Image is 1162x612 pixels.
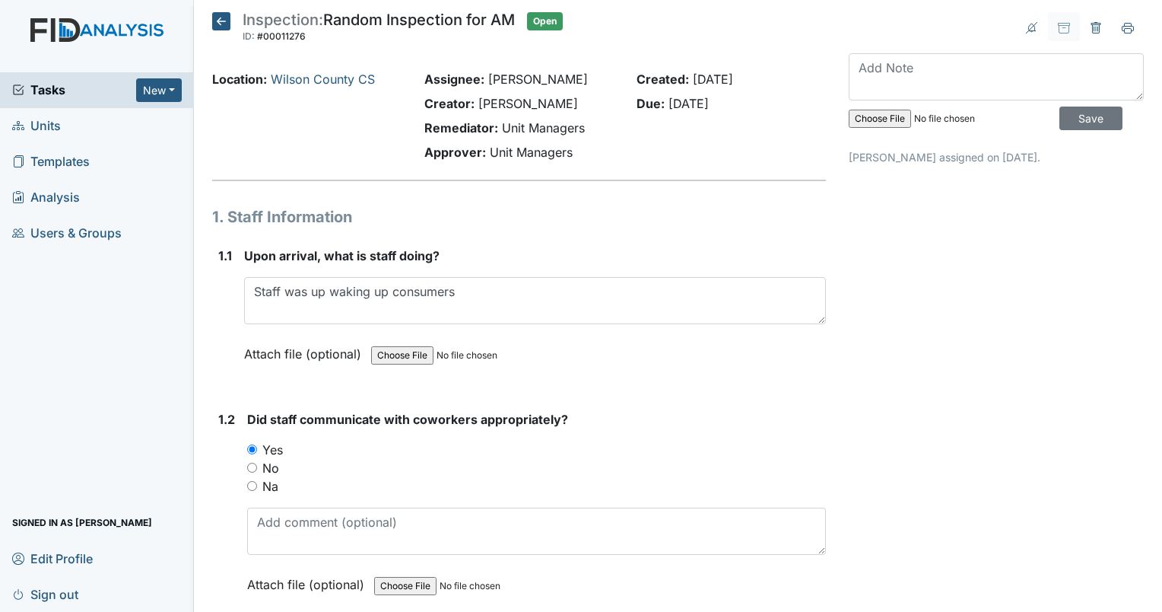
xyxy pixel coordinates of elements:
[424,96,475,111] strong: Creator:
[247,445,257,454] input: Yes
[12,222,122,245] span: Users & Groups
[12,582,78,606] span: Sign out
[262,441,283,459] label: Yes
[424,120,498,135] strong: Remediator:
[212,72,267,87] strong: Location:
[218,410,235,429] label: 1.2
[12,114,61,138] span: Units
[262,477,278,496] label: Na
[271,72,375,87] a: Wilson County CS
[247,463,257,473] input: No
[502,120,585,135] span: Unit Managers
[12,150,90,174] span: Templates
[243,30,255,42] span: ID:
[244,336,367,363] label: Attach file (optional)
[244,248,440,263] span: Upon arrival, what is staff doing?
[849,149,1144,165] p: [PERSON_NAME] assigned on [DATE].
[1059,107,1122,130] input: Save
[212,206,826,228] h1: 1. Staff Information
[424,145,486,160] strong: Approver:
[637,72,689,87] strong: Created:
[637,96,665,111] strong: Due:
[693,72,733,87] span: [DATE]
[424,72,484,87] strong: Assignee:
[247,567,370,594] label: Attach file (optional)
[12,81,136,99] a: Tasks
[12,186,80,209] span: Analysis
[488,72,588,87] span: [PERSON_NAME]
[136,78,182,102] button: New
[527,12,563,30] span: Open
[247,481,257,491] input: Na
[243,12,515,46] div: Random Inspection for AM
[478,96,578,111] span: [PERSON_NAME]
[262,459,279,477] label: No
[243,11,323,29] span: Inspection:
[668,96,709,111] span: [DATE]
[490,145,573,160] span: Unit Managers
[247,412,568,427] span: Did staff communicate with coworkers appropriately?
[12,547,93,570] span: Edit Profile
[12,511,152,534] span: Signed in as [PERSON_NAME]
[218,247,232,265] label: 1.1
[257,30,306,42] span: #00011276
